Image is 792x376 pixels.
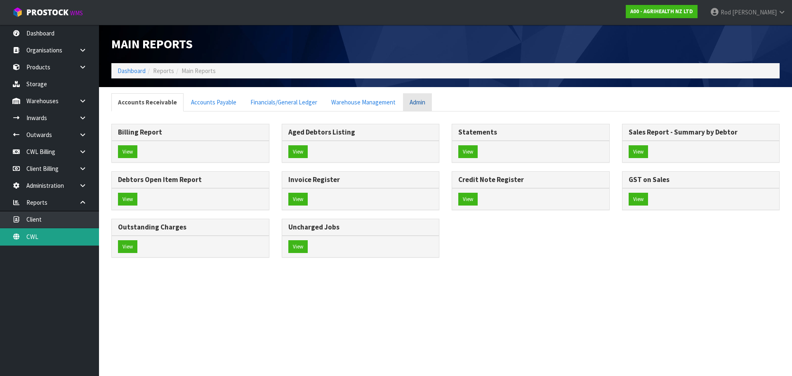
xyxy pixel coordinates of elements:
button: View [288,193,308,206]
button: View [118,193,137,206]
h3: Invoice Register [288,176,433,184]
h3: GST on Sales [629,176,773,184]
a: Dashboard [118,67,146,75]
button: View [629,193,648,206]
h3: Outstanding Charges [118,223,263,231]
button: View [118,240,137,253]
button: View [288,145,308,158]
h3: Uncharged Jobs [288,223,433,231]
span: Main Reports [181,67,216,75]
a: Accounts Receivable [111,93,184,111]
a: View [118,145,137,158]
h3: Statements [458,128,603,136]
a: Financials/General Ledger [244,93,324,111]
h3: Billing Report [118,128,263,136]
span: Reports [153,67,174,75]
span: Main Reports [111,36,193,52]
h3: Aged Debtors Listing [288,128,433,136]
button: View [458,193,478,206]
a: Admin [403,93,432,111]
small: WMS [70,9,83,17]
strong: A00 - AGRIHEALTH NZ LTD [630,8,693,15]
span: ProStock [26,7,68,18]
h3: Debtors Open Item Report [118,176,263,184]
span: [PERSON_NAME] [732,8,777,16]
a: A00 - AGRIHEALTH NZ LTD [626,5,698,18]
button: View [629,145,648,158]
img: cube-alt.png [12,7,23,17]
h3: Credit Note Register [458,176,603,184]
a: Accounts Payable [184,93,243,111]
button: View [288,240,308,253]
h3: Sales Report - Summary by Debtor [629,128,773,136]
button: View [458,145,478,158]
a: Warehouse Management [325,93,402,111]
span: Rod [721,8,731,16]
